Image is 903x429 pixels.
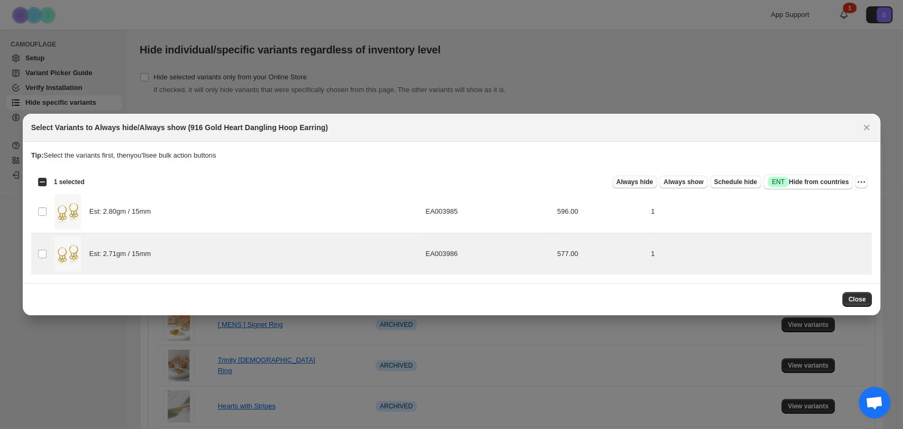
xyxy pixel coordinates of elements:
button: SuccessENTHide from countries [763,175,853,189]
span: Always hide [616,178,653,186]
td: 577.00 [554,233,647,275]
span: Est: 2.80gm / 15mm [89,206,157,217]
h2: Select Variants to Always hide/Always show (916 Gold Heart Dangling Hoop Earring) [31,122,328,133]
span: Hide from countries [768,177,849,187]
td: 1 [647,190,872,233]
button: Schedule hide [710,176,761,188]
img: 916-gold-earrings-heart-dangling-hoop-thumbnail.jpg [54,236,81,272]
td: EA003986 [422,233,554,275]
button: Always hide [612,176,657,188]
span: Close [849,295,866,304]
button: Close [859,120,874,135]
a: Open chat [859,387,890,418]
span: 1 selected [54,178,85,186]
span: Schedule hide [714,178,757,186]
span: ENT [772,178,785,186]
span: Est: 2.71gm / 15mm [89,249,157,259]
td: EA003985 [422,190,554,233]
td: 1 [647,233,872,275]
img: 916-gold-earrings-heart-dangling-hoop-thumbnail.jpg [54,194,81,230]
p: Select the variants first, then you'll see bulk action buttons [31,150,872,161]
button: Close [842,292,872,307]
span: Always show [663,178,703,186]
button: More actions [855,176,868,188]
td: 596.00 [554,190,647,233]
button: Always show [659,176,707,188]
strong: Tip: [31,151,44,159]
